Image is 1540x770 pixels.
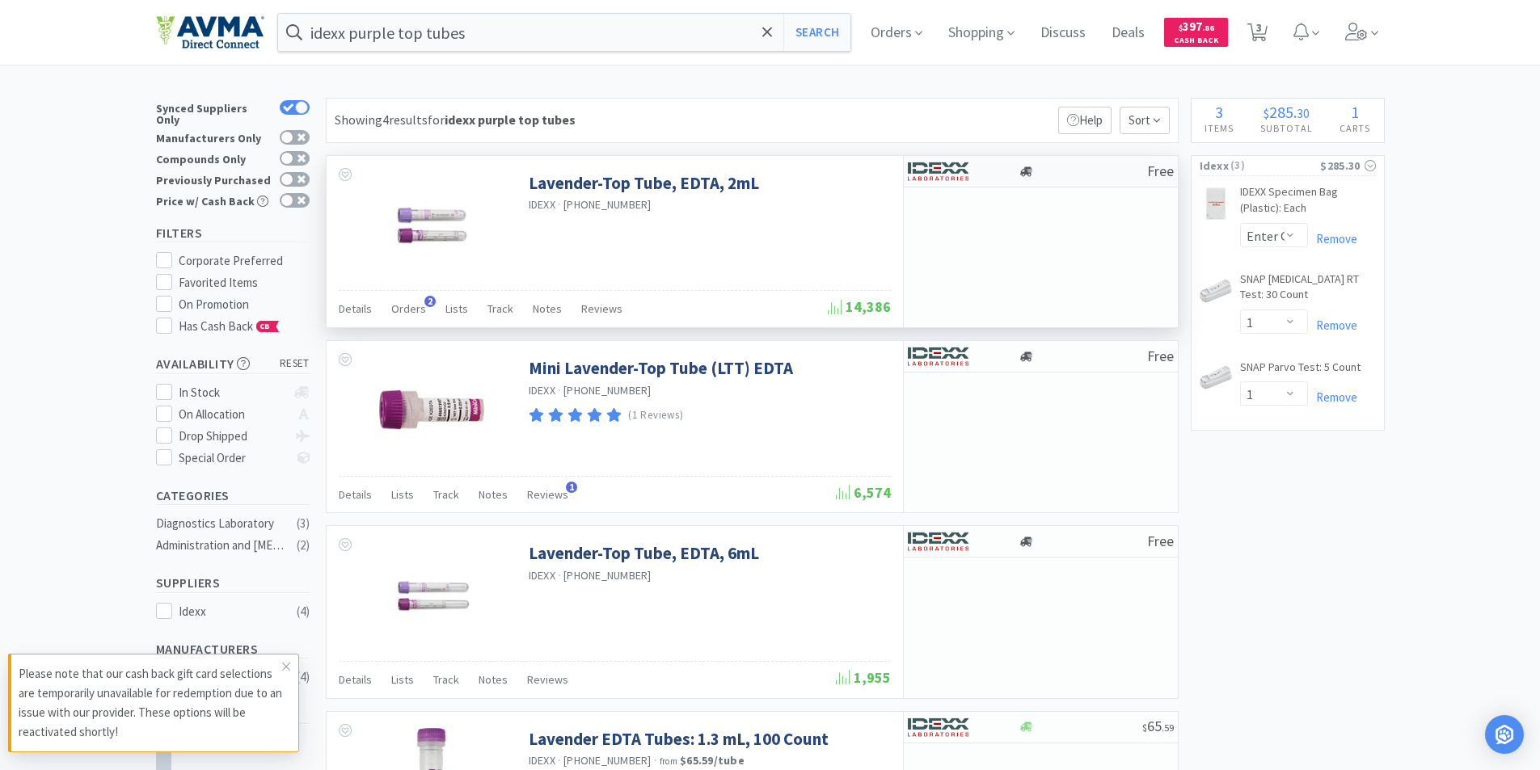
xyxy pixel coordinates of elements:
[156,355,310,373] h5: Availability
[156,172,272,186] div: Previously Purchased
[1485,715,1524,754] div: Open Intercom Messenger
[1200,361,1232,393] img: ab3e17ac7e6d43f589a479697eef2722_175036.png
[1179,19,1214,34] span: 397
[1269,102,1293,122] span: 285
[1351,102,1359,122] span: 1
[1200,157,1230,175] span: Idexx
[257,322,273,331] span: CB
[156,100,272,125] div: Synced Suppliers Only
[1240,184,1376,222] a: IDEXX Specimen Bag (Plastic): Each
[179,295,310,314] div: On Promotion
[1147,162,1174,180] span: Free
[1164,11,1228,54] a: $397.86Cash Back
[1247,120,1327,136] h4: Subtotal
[391,301,426,316] span: Orders
[156,130,272,144] div: Manufacturers Only
[1229,158,1320,174] span: ( 3 )
[297,514,310,533] div: ( 3 )
[1308,318,1357,333] a: Remove
[379,542,484,647] img: 912f421d53e44bddab7dbc97dec81d8c_680722.png
[479,672,508,687] span: Notes
[1240,271,1376,309] a: SNAP [MEDICAL_DATA] RT Test: 30 Count
[297,536,310,555] div: ( 2 )
[654,753,657,768] span: ·
[529,568,555,583] a: IDEXX
[1174,36,1218,47] span: Cash Back
[563,568,652,583] span: [PHONE_NUMBER]
[836,668,891,687] span: 1,955
[660,755,677,767] span: from
[339,672,372,687] span: Details
[339,301,372,316] span: Details
[433,672,459,687] span: Track
[1215,102,1223,122] span: 3
[1192,120,1247,136] h4: Items
[566,482,577,493] span: 1
[445,112,576,128] strong: idexx purple top tubes
[1308,231,1357,246] a: Remove
[487,301,513,316] span: Track
[1202,23,1214,33] span: . 86
[1162,722,1174,734] span: . 59
[1320,157,1375,175] div: $285.30
[529,728,829,750] a: Lavender EDTA Tubes: 1.3 mL, 100 Count
[156,486,310,505] h5: Categories
[908,715,968,739] img: 13250b0087d44d67bb1668360c5632f9_13.png
[908,159,968,183] img: 13250b0087d44d67bb1668360c5632f9_13.png
[1058,107,1112,134] p: Help
[529,542,759,564] a: Lavender-Top Tube, EDTA, 6mL
[424,296,436,307] span: 2
[379,172,484,277] img: e7feae127aa44055bb1ad5e87b45df22_765842.png
[278,14,851,51] input: Search by item, sku, manufacturer, ingredient, size...
[179,405,286,424] div: On Allocation
[1297,105,1310,121] span: 30
[558,197,561,212] span: ·
[428,112,576,128] span: for
[280,356,310,372] span: reset
[179,427,286,446] div: Drop Shipped
[156,514,287,533] div: Diagnostics Laboratory
[156,224,310,242] h5: Filters
[1147,347,1174,365] span: Free
[529,172,759,194] a: Lavender-Top Tube, EDTA, 2mL
[156,574,310,592] h5: Suppliers
[1241,27,1274,42] a: 3
[297,602,310,621] div: ( 4 )
[156,640,310,658] h5: Manufacturers
[179,251,310,271] div: Corporate Preferred
[529,197,555,212] a: IDEXX
[680,753,745,768] strong: $65.59 / tube
[1142,722,1147,734] span: $
[156,151,272,165] div: Compounds Only
[558,568,561,583] span: ·
[335,110,576,131] div: Showing 4 results
[563,197,652,212] span: [PHONE_NUMBER]
[1105,26,1151,40] a: Deals
[1179,23,1183,33] span: $
[179,318,280,334] span: Has Cash Back
[1240,360,1361,382] a: SNAP Parvo Test: 5 Count
[179,448,286,468] div: Special Order
[527,487,568,502] span: Reviews
[563,753,652,768] span: [PHONE_NUMBER]
[156,536,287,555] div: Administration and [MEDICAL_DATA]
[19,664,282,742] p: Please note that our cash back gift card selections are temporarily unavailable for redemption du...
[529,357,793,379] a: Mini Lavender-Top Tube (LTT) EDTA
[179,602,279,621] div: Idexx
[783,14,850,51] button: Search
[1147,532,1174,550] span: Free
[836,483,891,502] span: 6,574
[391,672,414,687] span: Lists
[156,193,272,207] div: Price w/ Cash Back
[156,15,264,49] img: e4e33dab9f054f5782a47901c742baa9_102.png
[558,753,561,768] span: ·
[529,383,555,398] a: IDEXX
[563,383,652,398] span: [PHONE_NUMBER]
[908,344,968,368] img: 13250b0087d44d67bb1668360c5632f9_13.png
[379,357,484,462] img: c4b238cbf5a84de5b83c2c3afb32ed8e_680708.png
[828,297,891,316] span: 14,386
[1200,187,1232,220] img: ba12a78c3f6b4cc0b04ea2ccb2a81641_175501.png
[628,407,683,424] p: (1 Reviews)
[581,301,622,316] span: Reviews
[908,529,968,553] img: 13250b0087d44d67bb1668360c5632f9_13.png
